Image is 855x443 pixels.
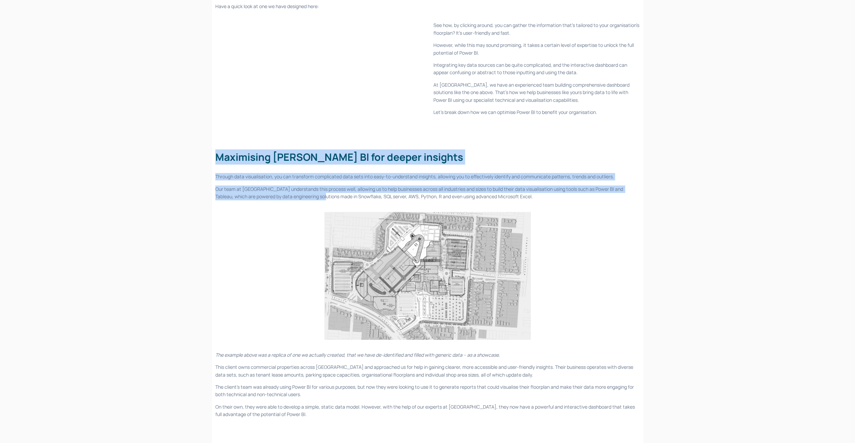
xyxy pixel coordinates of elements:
[215,403,640,418] p: On their own, they were able to develop a simple, static data model. However, with the help of ou...
[215,173,640,180] p: Through data visualisation, you can transform complicated data sets into easy-to-understand insig...
[215,383,640,398] p: The client’s team was already using Power BI for various purposes, but now they were looking to u...
[215,352,500,358] em: The example above was a replica of one we actually created, that we have de-identified and filled...
[433,109,640,116] p: Let’s break down how we can optimise Power BI to benefit your organisation.
[215,3,640,10] p: Have a quick look at one we have designed here:
[433,61,640,77] p: Integrating key data sources can be quite complicated, and the interactive dashboard can appear c...
[433,81,640,104] p: At [GEOGRAPHIC_DATA], we have an experienced team building comprehensive dashboard solutions like...
[215,363,640,379] p: This client owns commercial properties across [GEOGRAPHIC_DATA] and approached us for help in gai...
[215,150,463,164] strong: Maximising [PERSON_NAME] BI for deeper insights
[433,22,640,37] p: See how, by clicking around, you can gather the information that’s tailored to your organisation’...
[215,185,640,201] p: Our team at [GEOGRAPHIC_DATA] understands this process well, allowing us to help businesses acros...
[433,41,640,57] p: However, while this may sound promising, it takes a certain level of expertise to unlock the full...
